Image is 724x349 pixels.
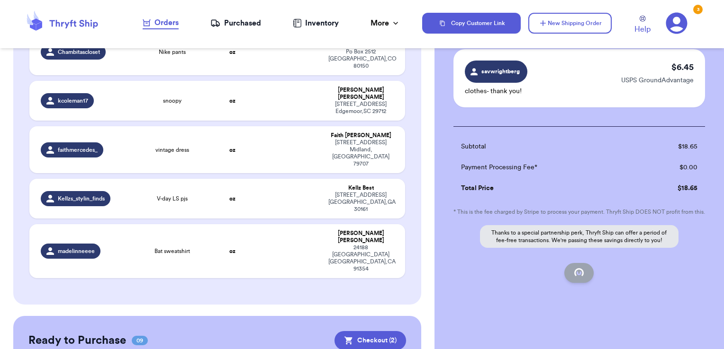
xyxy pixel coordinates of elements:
span: snoopy [163,97,181,105]
span: Chambitascloset [58,48,100,56]
a: Purchased [210,17,261,29]
a: Help [634,16,651,35]
div: More [371,17,400,29]
span: kcoleman17 [58,97,88,105]
p: clothes- thank you! [465,87,527,96]
strong: oz [229,248,235,254]
p: $ 6.45 [671,61,694,74]
button: New Shipping Order [528,13,612,34]
div: [STREET_ADDRESS] Edgemoor , SC 29712 [328,101,394,115]
strong: oz [229,49,235,55]
h2: Ready to Purchase [28,333,126,348]
p: USPS GroundAdvantage [621,76,694,85]
a: Inventory [293,17,339,29]
span: madelinneeee [58,247,95,255]
span: Bat sweatshirt [154,247,190,255]
button: Copy Customer Link [422,13,521,34]
a: 3 [666,12,688,34]
div: [STREET_ADDRESS] Midland , [GEOGRAPHIC_DATA] 79707 [328,139,394,167]
span: 09 [132,336,148,345]
a: Orders [143,17,179,29]
div: 3 [693,5,703,14]
td: $ 18.65 [635,178,705,199]
td: $ 0.00 [635,157,705,178]
span: faithmercedes_ [58,146,98,154]
td: Payment Processing Fee* [453,157,635,178]
div: Faith [PERSON_NAME] [328,132,394,139]
span: Help [634,24,651,35]
p: * This is the fee charged by Stripe to process your payment. Thryft Ship DOES NOT profit from this. [453,208,705,216]
strong: oz [229,98,235,104]
span: Kellzs_stylin_finds [58,195,105,202]
td: Total Price [453,178,635,199]
div: Po Box 2512 [GEOGRAPHIC_DATA] , CO 80150 [328,48,394,70]
span: Nike pants [159,48,186,56]
strong: oz [229,147,235,153]
td: $ 18.65 [635,136,705,157]
div: Orders [143,17,179,28]
span: vintage dress [155,146,189,154]
p: Thanks to a special partnership perk, Thryft Ship can offer a period of fee-free transactions. We... [480,225,679,248]
td: Subtotal [453,136,635,157]
span: V-day LS pjs [157,195,188,202]
strong: oz [229,196,235,201]
div: [STREET_ADDRESS] [GEOGRAPHIC_DATA] , GA 30161 [328,192,394,213]
div: [PERSON_NAME] [PERSON_NAME] [328,87,394,101]
span: savwrightberg [481,67,520,76]
div: Kellz Best [328,184,394,192]
div: 24188 [GEOGRAPHIC_DATA] [GEOGRAPHIC_DATA] , CA 91354 [328,244,394,272]
div: [PERSON_NAME] [PERSON_NAME] [328,230,394,244]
